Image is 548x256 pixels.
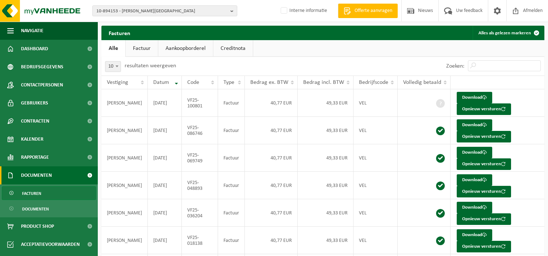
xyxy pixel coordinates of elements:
td: [PERSON_NAME] [101,172,148,199]
a: Factuur [126,40,158,57]
td: VEL [354,227,398,254]
span: Datum [153,80,169,85]
td: Factuur [218,89,245,117]
td: Factuur [218,144,245,172]
td: 40,77 EUR [245,89,298,117]
a: Download [457,147,492,158]
td: VEL [354,144,398,172]
td: VEL [354,172,398,199]
a: Documenten [2,202,96,216]
td: VF25-048893 [182,172,218,199]
button: Opnieuw versturen [457,131,511,142]
h2: Facturen [101,26,138,40]
td: [PERSON_NAME] [101,227,148,254]
a: Download [457,229,492,241]
td: [PERSON_NAME] [101,89,148,117]
span: 10-894153 - [PERSON_NAME][GEOGRAPHIC_DATA] [96,6,227,17]
a: Download [457,174,492,186]
a: Aankoopborderel [158,40,213,57]
td: VF25-018138 [182,227,218,254]
span: Navigatie [21,22,43,40]
td: VF25-036204 [182,199,218,227]
span: Bedrijfsgegevens [21,58,63,76]
td: 49,33 EUR [298,227,354,254]
td: VEL [354,117,398,144]
button: Alles als gelezen markeren [473,26,544,40]
td: 40,77 EUR [245,172,298,199]
a: Download [457,202,492,213]
td: 40,77 EUR [245,227,298,254]
span: Product Shop [21,217,54,235]
td: VEL [354,199,398,227]
td: 49,33 EUR [298,144,354,172]
a: Download [457,119,492,131]
td: 40,77 EUR [245,199,298,227]
span: Volledig betaald [403,80,441,85]
td: Factuur [218,117,245,144]
span: Facturen [22,187,41,200]
td: Factuur [218,227,245,254]
td: 49,33 EUR [298,89,354,117]
span: Gebruikers [21,94,48,112]
span: 10 [105,61,121,72]
td: 49,33 EUR [298,172,354,199]
td: Factuur [218,172,245,199]
span: Documenten [22,202,49,216]
td: [DATE] [148,89,182,117]
span: Bedrag incl. BTW [303,80,344,85]
span: Code [187,80,199,85]
td: 49,33 EUR [298,117,354,144]
td: [DATE] [148,117,182,144]
button: 10-894153 - [PERSON_NAME][GEOGRAPHIC_DATA] [92,5,237,16]
span: Type [223,80,234,85]
label: Zoeken: [446,63,464,69]
a: Creditnota [213,40,253,57]
span: Offerte aanvragen [353,7,394,14]
span: Contactpersonen [21,76,63,94]
span: Contracten [21,112,49,130]
button: Opnieuw versturen [457,186,511,197]
td: [DATE] [148,199,182,227]
span: Dashboard [21,40,48,58]
button: Opnieuw versturen [457,103,511,115]
a: Facturen [2,186,96,200]
td: VEL [354,89,398,117]
a: Offerte aanvragen [338,4,398,18]
td: [PERSON_NAME] [101,144,148,172]
button: Opnieuw versturen [457,241,511,252]
td: VF25-069749 [182,144,218,172]
span: Bedrijfscode [359,80,388,85]
span: Acceptatievoorwaarden [21,235,80,253]
a: Download [457,92,492,103]
span: Rapportage [21,148,49,166]
td: [PERSON_NAME] [101,117,148,144]
td: 40,77 EUR [245,144,298,172]
td: [DATE] [148,172,182,199]
label: Interne informatie [279,5,327,16]
span: Documenten [21,166,52,184]
label: resultaten weergeven [125,63,176,69]
td: Factuur [218,199,245,227]
td: VF25-100801 [182,89,218,117]
span: Vestiging [107,80,128,85]
span: Bedrag ex. BTW [250,80,288,85]
a: Alle [101,40,125,57]
button: Opnieuw versturen [457,213,511,225]
td: VF25-086746 [182,117,218,144]
td: 40,77 EUR [245,117,298,144]
td: [PERSON_NAME] [101,199,148,227]
span: Kalender [21,130,43,148]
button: Opnieuw versturen [457,158,511,170]
td: [DATE] [148,144,182,172]
td: 49,33 EUR [298,199,354,227]
td: [DATE] [148,227,182,254]
span: 10 [105,61,121,72]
